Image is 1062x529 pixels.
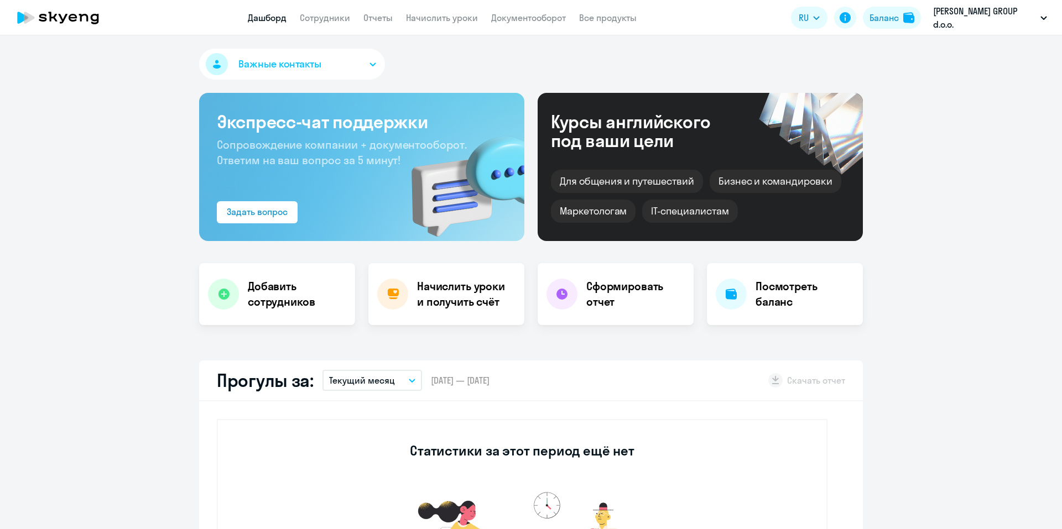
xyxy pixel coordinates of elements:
[248,12,287,23] a: Дашборд
[586,279,685,310] h4: Сформировать отчет
[491,12,566,23] a: Документооборот
[933,4,1036,31] p: [PERSON_NAME] GROUP d.o.o.
[217,138,467,167] span: Сопровождение компании + документооборот. Ответим на ваш вопрос за 5 минут!
[799,11,809,24] span: RU
[395,117,524,241] img: bg-img
[928,4,1053,31] button: [PERSON_NAME] GROUP d.o.o.
[363,12,393,23] a: Отчеты
[863,7,921,29] button: Балансbalance
[217,201,298,223] button: Задать вопрос
[248,279,346,310] h4: Добавить сотрудников
[329,374,395,387] p: Текущий месяц
[410,442,634,459] h3: Статистики за этот период ещё нет
[431,374,490,386] span: [DATE] — [DATE]
[238,57,321,71] span: Важные контакты
[322,370,422,391] button: Текущий месяц
[903,12,914,23] img: balance
[710,170,841,193] div: Бизнес и командировки
[417,279,513,310] h4: Начислить уроки и получить счёт
[199,49,385,80] button: Важные контакты
[551,200,636,223] div: Маркетологам
[642,200,737,223] div: IT-специалистам
[227,205,288,218] div: Задать вопрос
[406,12,478,23] a: Начислить уроки
[551,170,703,193] div: Для общения и путешествий
[791,7,827,29] button: RU
[756,279,854,310] h4: Посмотреть баланс
[870,11,899,24] div: Баланс
[217,369,314,391] h2: Прогулы за:
[579,12,637,23] a: Все продукты
[551,112,740,150] div: Курсы английского под ваши цели
[300,12,350,23] a: Сотрудники
[217,111,507,133] h3: Экспресс-чат поддержки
